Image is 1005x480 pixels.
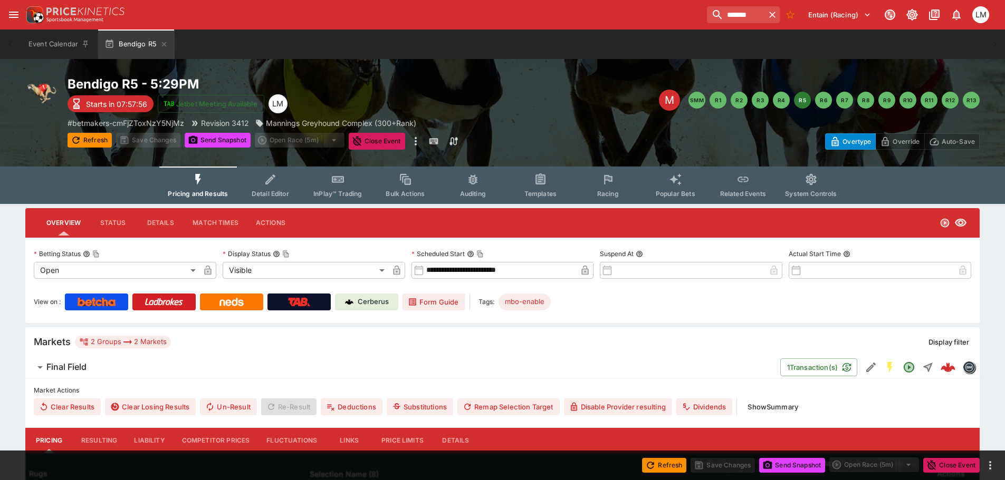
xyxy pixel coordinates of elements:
[918,358,937,377] button: Straight
[358,297,389,307] p: Cerberus
[184,210,247,236] button: Match Times
[903,5,922,24] button: Toggle light/dark mode
[46,361,87,373] h6: Final Field
[403,293,465,310] a: Form Guide
[432,428,480,453] button: Details
[86,99,147,110] p: Starts in 07:57:56
[899,358,918,377] button: Open
[937,357,959,378] a: 8a3c3529-46ce-49fc-825e-bab4597d813c
[857,92,874,109] button: R8
[168,190,228,198] span: Pricing and Results
[880,5,899,24] button: Connected to PK
[899,92,916,109] button: R10
[349,133,405,150] button: Close Event
[780,358,857,376] button: 1Transaction(s)
[710,92,726,109] button: R1
[636,250,643,258] button: Suspend At
[34,293,61,310] label: View on :
[940,218,950,228] svg: Open
[105,398,196,415] button: Clear Losing Results
[963,361,975,373] img: betmakers
[255,117,416,129] div: Mannings Greyhound Complex (300+Rank)
[829,457,919,472] div: split button
[387,398,453,415] button: Substitutions
[79,336,167,348] div: 2 Groups 2 Markets
[255,133,344,148] div: split button
[23,4,44,25] img: PriceKinetics Logo
[34,383,971,398] label: Market Actions
[282,250,290,258] button: Copy To Clipboard
[137,210,184,236] button: Details
[903,361,915,374] svg: Open
[411,249,465,258] p: Scheduled Start
[941,360,955,375] img: logo-cerberus--red.svg
[815,92,832,109] button: R6
[656,190,695,198] span: Popular Bets
[223,262,388,279] div: Visible
[597,190,619,198] span: Racing
[759,458,825,473] button: Send Snapshot
[720,190,766,198] span: Related Events
[659,90,680,111] div: Edit Meeting
[564,398,672,415] button: Disable Provider resulting
[261,398,317,415] span: Re-Result
[25,357,780,378] button: Final Field
[25,428,73,453] button: Pricing
[825,133,980,150] div: Start From
[34,249,81,258] p: Betting Status
[785,190,837,198] span: System Controls
[200,398,256,415] span: Un-Result
[789,249,841,258] p: Actual Start Time
[73,428,126,453] button: Resulting
[223,249,271,258] p: Display Status
[457,398,560,415] button: Remap Selection Target
[875,133,924,150] button: Override
[984,459,997,472] button: more
[92,250,100,258] button: Copy To Clipboard
[972,6,989,23] div: Luigi Mollo
[68,133,112,148] button: Refresh
[731,92,748,109] button: R2
[258,428,326,453] button: Fluctuations
[969,3,992,26] button: Luigi Mollo
[878,92,895,109] button: R9
[288,298,310,306] img: TabNZ
[4,5,23,24] button: open drawer
[642,458,686,473] button: Refresh
[273,250,280,258] button: Display StatusCopy To Clipboard
[467,250,474,258] button: Scheduled StartCopy To Clipboard
[802,6,877,23] button: Select Tenant
[924,133,980,150] button: Auto-Save
[880,358,899,377] button: SGM Enabled
[942,92,959,109] button: R12
[478,293,494,310] label: Tags:
[145,298,183,306] img: Ladbrokes
[25,76,59,110] img: greyhound_racing.png
[676,398,732,415] button: Dividends
[843,250,850,258] button: Actual Start Time
[335,293,398,310] a: Cerberus
[326,428,373,453] button: Links
[843,136,871,147] p: Overtype
[499,297,551,307] span: mbo-enable
[185,133,251,148] button: Send Snapshot
[947,5,966,24] button: Notifications
[68,117,184,129] p: Copy To Clipboard
[34,398,101,415] button: Clear Results
[794,92,811,109] button: R5
[345,298,353,306] img: Cerberus
[923,458,980,473] button: Close Event
[941,360,955,375] div: 8a3c3529-46ce-49fc-825e-bab4597d813c
[247,210,294,236] button: Actions
[862,358,880,377] button: Edit Detail
[158,95,264,113] button: Jetbet Meeting Available
[164,99,174,109] img: jetbet-logo.svg
[321,398,382,415] button: Deductions
[741,398,805,415] button: ShowSummary
[38,210,89,236] button: Overview
[963,361,975,374] div: betmakers
[773,92,790,109] button: R4
[34,262,199,279] div: Open
[954,217,967,229] svg: Visible
[922,334,975,350] button: Display filter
